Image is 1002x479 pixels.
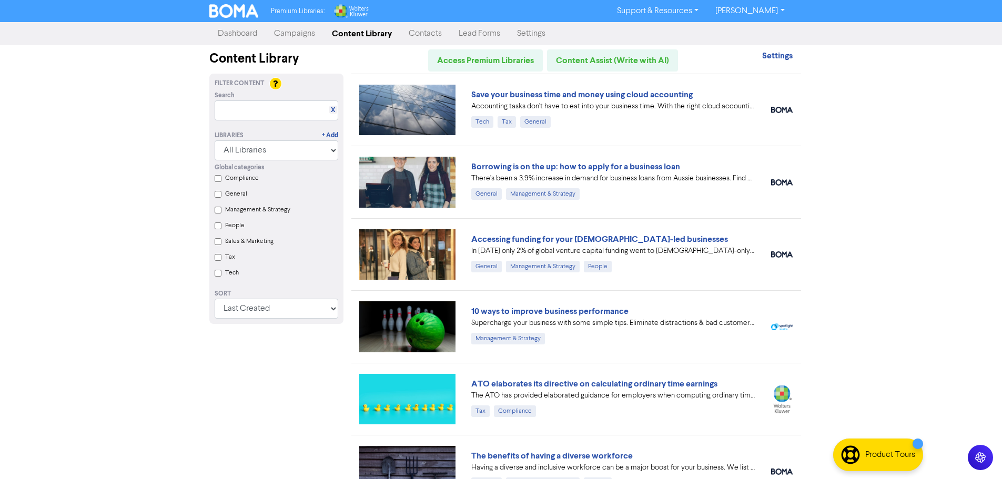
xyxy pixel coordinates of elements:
[471,161,680,172] a: Borrowing is on the up: how to apply for a business loan
[225,205,290,215] label: Management & Strategy
[762,52,793,60] a: Settings
[323,23,400,44] a: Content Library
[450,23,509,44] a: Lead Forms
[266,23,323,44] a: Campaigns
[209,23,266,44] a: Dashboard
[225,237,274,246] label: Sales & Marketing
[471,261,502,272] div: General
[225,221,245,230] label: People
[225,189,247,199] label: General
[471,246,755,257] div: In 2024 only 2% of global venture capital funding went to female-only founding teams. We highligh...
[471,173,755,184] div: There’s been a 3.9% increase in demand for business loans from Aussie businesses. Find out the be...
[547,49,678,72] a: Content Assist (Write with AI)
[428,49,543,72] a: Access Premium Libraries
[331,106,335,114] a: X
[771,385,793,413] img: wolters_kluwer
[471,318,755,329] div: Supercharge your business with some simple tips. Eliminate distractions & bad customers, get a pl...
[506,188,580,200] div: Management & Strategy
[471,333,545,344] div: Management & Strategy
[471,234,728,244] a: Accessing funding for your [DEMOGRAPHIC_DATA]-led businesses
[771,323,793,330] img: spotlight
[506,261,580,272] div: Management & Strategy
[584,261,612,272] div: People
[271,8,325,15] span: Premium Libraries:
[209,4,259,18] img: BOMA Logo
[771,251,793,258] img: boma
[471,188,502,200] div: General
[609,3,707,19] a: Support & Resources
[498,116,516,128] div: Tax
[209,49,343,68] div: Content Library
[509,23,554,44] a: Settings
[471,390,755,401] div: The ATO has provided elaborated guidance for employers when computing ordinary time earnings for ...
[215,91,235,100] span: Search
[520,116,551,128] div: General
[215,79,338,88] div: Filter Content
[471,116,493,128] div: Tech
[471,405,490,417] div: Tax
[215,131,244,140] div: Libraries
[471,89,693,100] a: Save your business time and money using cloud accounting
[225,252,235,262] label: Tax
[707,3,793,19] a: [PERSON_NAME]
[215,163,338,172] div: Global categories
[771,468,793,475] img: boma
[771,107,793,113] img: boma_accounting
[215,289,338,299] div: Sort
[949,429,1002,479] iframe: Chat Widget
[771,179,793,186] img: boma
[762,50,793,61] strong: Settings
[333,4,369,18] img: Wolters Kluwer
[471,101,755,112] div: Accounting tasks don’t have to eat into your business time. With the right cloud accounting softw...
[400,23,450,44] a: Contacts
[471,379,717,389] a: ATO elaborates its directive on calculating ordinary time earnings
[494,405,536,417] div: Compliance
[471,462,755,473] div: Having a diverse and inclusive workforce can be a major boost for your business. We list four of ...
[322,131,338,140] a: + Add
[225,268,239,278] label: Tech
[225,174,259,183] label: Compliance
[471,451,633,461] a: The benefits of having a diverse workforce
[471,306,629,317] a: 10 ways to improve business performance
